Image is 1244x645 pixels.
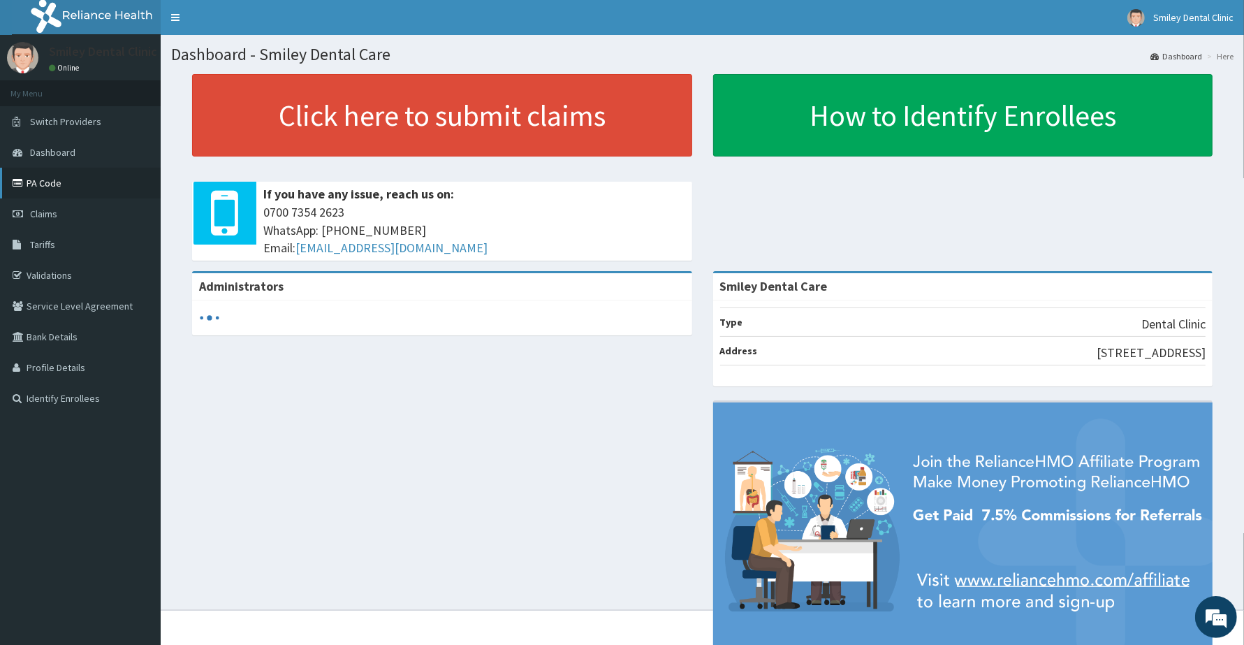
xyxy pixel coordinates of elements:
[720,345,758,357] b: Address
[295,240,488,256] a: [EMAIL_ADDRESS][DOMAIN_NAME]
[1097,344,1206,362] p: [STREET_ADDRESS]
[30,208,57,220] span: Claims
[30,146,75,159] span: Dashboard
[30,238,55,251] span: Tariffs
[720,278,828,294] strong: Smiley Dental Care
[30,115,101,128] span: Switch Providers
[49,45,157,58] p: Smiley Dental Clinic
[1150,50,1202,62] a: Dashboard
[1203,50,1234,62] li: Here
[1127,9,1145,27] img: User Image
[713,74,1213,157] a: How to Identify Enrollees
[720,316,743,328] b: Type
[263,203,685,257] span: 0700 7354 2623 WhatsApp: [PHONE_NUMBER] Email:
[192,74,692,157] a: Click here to submit claims
[171,45,1234,64] h1: Dashboard - Smiley Dental Care
[199,278,284,294] b: Administrators
[199,307,220,328] svg: audio-loading
[1141,315,1206,333] p: Dental Clinic
[1153,11,1234,24] span: Smiley Dental Clinic
[49,63,82,73] a: Online
[7,42,38,73] img: User Image
[263,186,454,202] b: If you have any issue, reach us on:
